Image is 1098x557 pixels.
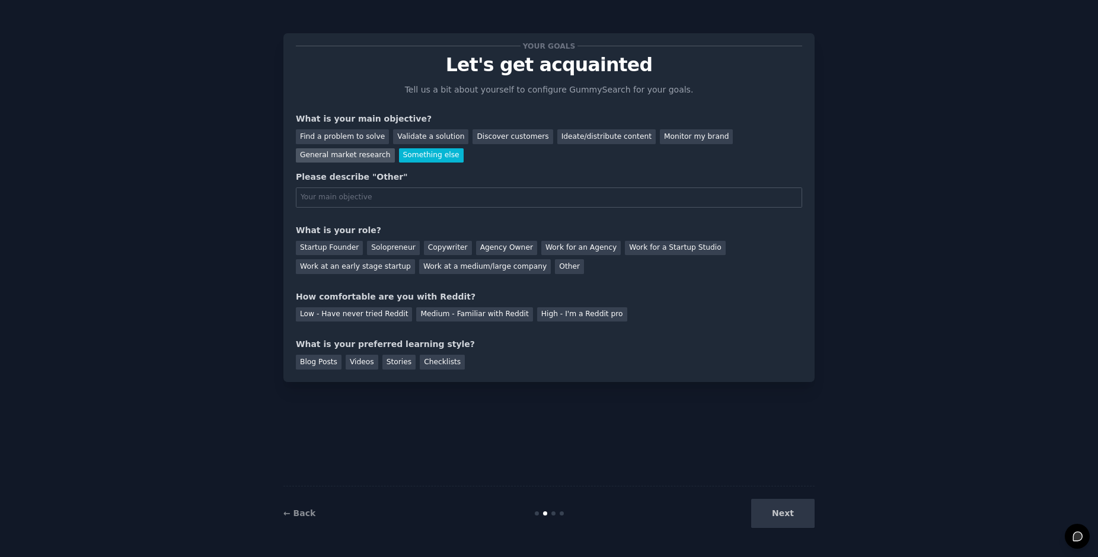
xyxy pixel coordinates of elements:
[367,241,419,256] div: Solopreneur
[625,241,725,256] div: Work for a Startup Studio
[424,241,472,256] div: Copywriter
[416,307,532,322] div: Medium - Familiar with Reddit
[296,148,395,163] div: General market research
[541,241,621,256] div: Work for an Agency
[400,84,698,96] p: Tell us a bit about yourself to configure GummySearch for your goals.
[296,113,802,125] div: What is your main objective?
[296,129,389,144] div: Find a problem to solve
[296,241,363,256] div: Startup Founder
[296,307,412,322] div: Low - Have never tried Reddit
[296,224,802,237] div: What is your role?
[555,259,584,274] div: Other
[476,241,537,256] div: Agency Owner
[420,355,465,370] div: Checklists
[296,338,802,351] div: What is your preferred learning style?
[537,307,627,322] div: High - I'm a Reddit pro
[521,40,577,52] span: Your goals
[296,171,802,183] div: Please describe "Other"
[399,148,464,163] div: Something else
[473,129,553,144] div: Discover customers
[393,129,468,144] div: Validate a solution
[296,291,802,303] div: How comfortable are you with Reddit?
[296,259,415,274] div: Work at an early stage startup
[346,355,378,370] div: Videos
[419,259,551,274] div: Work at a medium/large company
[382,355,416,370] div: Stories
[660,129,733,144] div: Monitor my brand
[296,187,802,208] input: Your main objective
[283,508,315,518] a: ← Back
[296,355,341,370] div: Blog Posts
[557,129,656,144] div: Ideate/distribute content
[296,55,802,75] p: Let's get acquainted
